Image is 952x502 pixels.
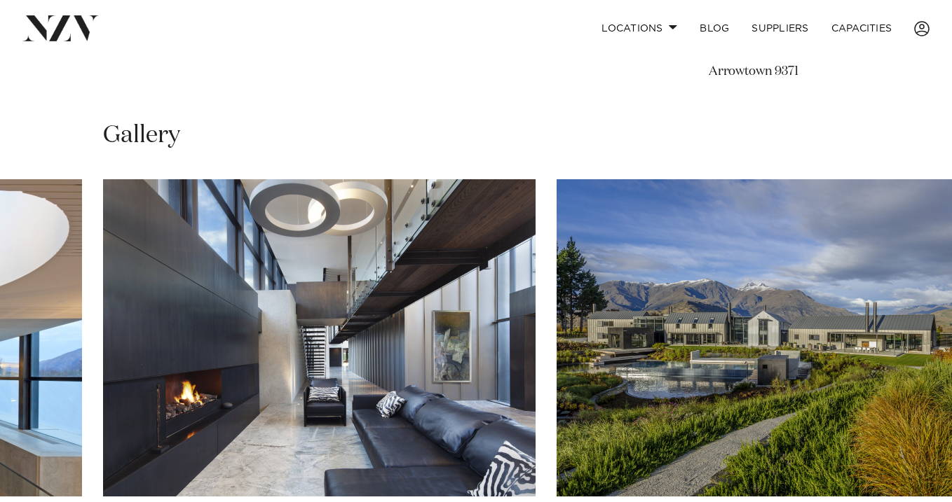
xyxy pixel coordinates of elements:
h2: Gallery [103,120,180,151]
img: nzv-logo.png [22,15,99,41]
a: Capacities [820,13,904,43]
a: Locations [590,13,688,43]
a: SUPPLIERS [740,13,820,43]
a: BLOG [688,13,740,43]
swiper-slide: 4 / 30 [103,179,536,496]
